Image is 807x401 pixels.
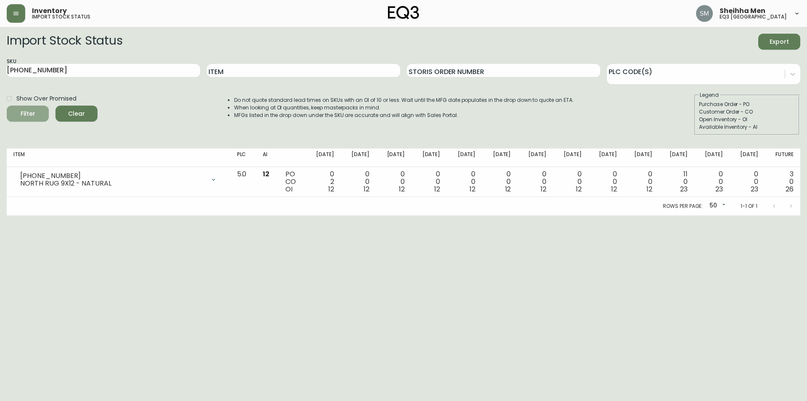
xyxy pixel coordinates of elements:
span: 23 [751,184,758,194]
div: 0 0 [524,170,546,193]
button: Filter [7,106,49,122]
th: [DATE] [588,149,624,167]
div: PO CO [285,170,299,193]
h5: import stock status [32,14,90,19]
th: [DATE] [659,149,694,167]
button: Export [758,34,800,50]
div: Purchase Order - PO [699,101,795,108]
div: 0 0 [595,170,617,193]
span: 23 [680,184,688,194]
th: PLC [230,149,256,167]
div: 0 0 [454,170,475,193]
div: 0 0 [489,170,511,193]
p: 1-1 of 1 [741,202,757,210]
th: Future [765,149,800,167]
div: 0 2 [312,170,334,193]
span: 12 [469,184,475,194]
span: 12 [328,184,334,194]
span: Sheihha Men [720,8,765,14]
th: [DATE] [447,149,482,167]
li: MFGs listed in the drop down under the SKU are accurate and will align with Sales Portal. [234,112,574,119]
span: 12 [576,184,582,194]
span: 26 [786,184,794,194]
span: Clear [62,109,91,119]
h5: eq3 [GEOGRAPHIC_DATA] [720,14,787,19]
th: [DATE] [376,149,411,167]
div: 0 0 [348,170,369,193]
th: [DATE] [694,149,730,167]
th: Item [7,149,230,167]
img: logo [388,6,419,19]
div: Available Inventory - AI [699,123,795,131]
img: cfa6f7b0e1fd34ea0d7b164297c1067f [696,5,713,22]
span: 12 [364,184,369,194]
span: 12 [263,169,269,179]
span: 12 [505,184,511,194]
span: Inventory [32,8,67,14]
div: 0 0 [701,170,723,193]
p: Rows per page: [663,202,703,210]
div: 11 0 [666,170,688,193]
div: 0 0 [630,170,652,193]
button: Clear [55,106,98,122]
span: 12 [646,184,652,194]
div: Customer Order - CO [699,108,795,116]
th: [DATE] [730,149,765,167]
li: When looking at OI quantities, keep masterpacks in mind. [234,104,574,112]
li: Do not quote standard lead times on SKUs with an OI of 10 or less. Wait until the MFG date popula... [234,96,574,104]
legend: Legend [699,91,720,99]
div: 0 0 [559,170,581,193]
span: 12 [399,184,405,194]
div: 0 0 [383,170,405,193]
h2: Import Stock Status [7,34,122,50]
div: 0 0 [418,170,440,193]
span: 12 [611,184,617,194]
th: [DATE] [553,149,588,167]
th: [DATE] [517,149,553,167]
div: Filter [21,109,35,119]
span: 12 [541,184,546,194]
th: [DATE] [411,149,447,167]
div: 50 [706,199,727,213]
td: 5.0 [230,167,256,197]
th: [DATE] [306,149,341,167]
div: [PHONE_NUMBER] [20,172,205,180]
th: [DATE] [482,149,517,167]
th: [DATE] [341,149,376,167]
span: OI [285,184,293,194]
th: [DATE] [624,149,659,167]
div: 0 0 [736,170,758,193]
div: Open Inventory - OI [699,116,795,123]
div: 3 0 [772,170,794,193]
div: [PHONE_NUMBER]NORTH RUG 9X12 - NATURAL [13,170,224,189]
span: 12 [434,184,440,194]
div: NORTH RUG 9X12 - NATURAL [20,180,205,187]
span: Export [765,37,794,47]
span: 23 [715,184,723,194]
th: AI [256,149,279,167]
span: Show Over Promised [16,94,76,103]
